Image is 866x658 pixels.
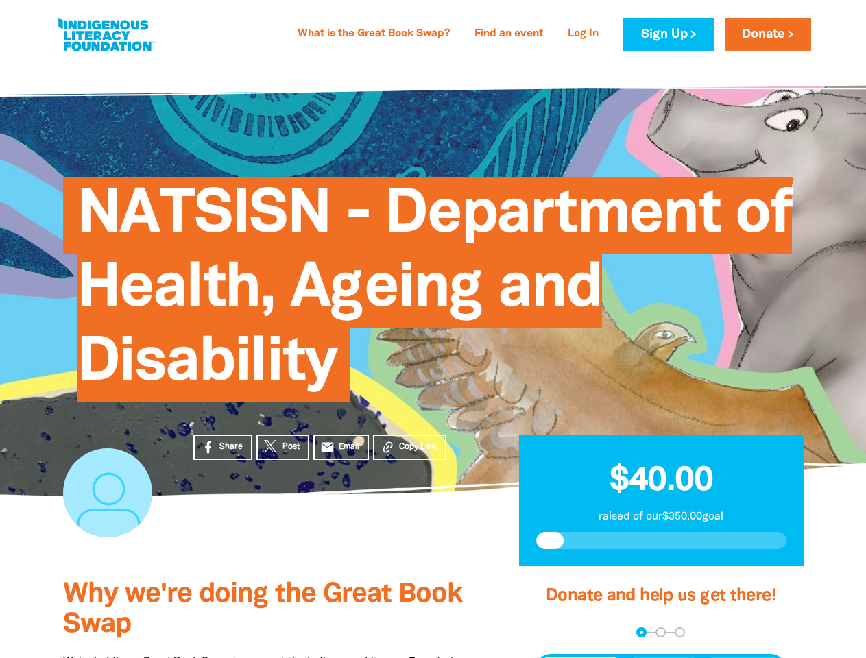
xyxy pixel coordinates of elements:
[655,627,666,637] button: Navigate to step 2 of 3 to enter your details
[77,187,792,402] span: NATSISN - Department of Health, Ageing and Disability
[399,441,437,453] span: Copy Link
[725,18,811,51] a: Donate
[610,465,713,497] span: $40.00
[219,441,243,453] span: Share
[193,435,252,460] a: Share
[313,435,370,460] a: emailEmail
[675,627,685,637] button: Navigate to step 3 of 3 to enter your payment details
[536,509,786,525] p: raised of our $350.00 goal
[256,435,309,460] a: Post
[623,18,713,51] a: Sign Up
[373,435,446,460] button: Copy Link
[289,23,458,45] a: What is the Great Book Swap?
[560,23,607,45] a: Log In
[320,440,335,454] i: email
[339,441,359,453] span: Email
[466,23,551,45] a: Find an event
[636,627,647,637] button: Navigate to step 1 of 3 to enter your donation amount
[546,588,776,604] span: Donate and help us get there!
[63,582,462,637] span: Why we're doing the Great Book Swap
[282,441,300,453] span: Post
